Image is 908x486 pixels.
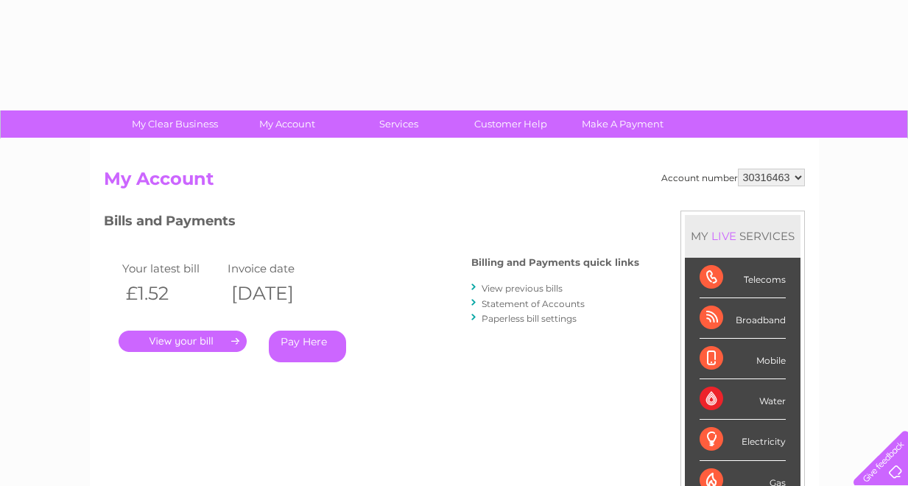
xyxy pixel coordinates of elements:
div: Telecoms [700,258,786,298]
div: Water [700,379,786,420]
h4: Billing and Payments quick links [471,257,639,268]
div: Account number [661,169,805,186]
td: Invoice date [224,258,330,278]
a: Paperless bill settings [482,313,577,324]
a: My Clear Business [114,110,236,138]
div: Mobile [700,339,786,379]
a: Services [338,110,460,138]
th: [DATE] [224,278,330,309]
a: Make A Payment [562,110,683,138]
a: . [119,331,247,352]
h3: Bills and Payments [104,211,639,236]
div: LIVE [708,229,739,243]
div: Broadband [700,298,786,339]
a: Pay Here [269,331,346,362]
a: View previous bills [482,283,563,294]
td: Your latest bill [119,258,225,278]
div: MY SERVICES [685,215,800,257]
a: Customer Help [450,110,571,138]
th: £1.52 [119,278,225,309]
a: My Account [226,110,348,138]
div: Electricity [700,420,786,460]
h2: My Account [104,169,805,197]
a: Statement of Accounts [482,298,585,309]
